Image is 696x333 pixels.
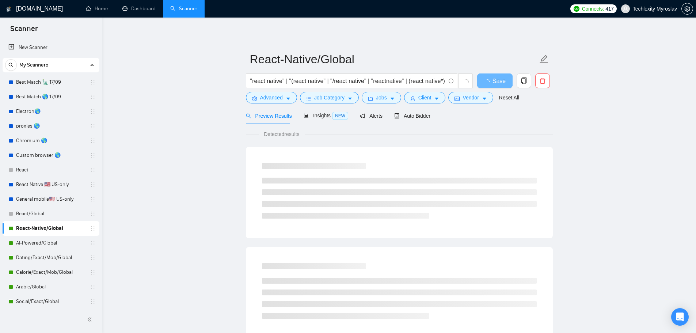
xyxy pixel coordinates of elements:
[246,113,251,118] span: search
[671,308,689,326] div: Open Intercom Messenger
[90,269,96,275] span: holder
[16,236,85,250] a: AI-Powered/Global
[347,96,353,101] span: caret-down
[360,113,383,119] span: Alerts
[16,90,85,104] a: Best Match 🌎 17/09
[90,182,96,188] span: holder
[434,96,439,101] span: caret-down
[90,109,96,114] span: holder
[314,94,345,102] span: Job Category
[16,207,85,221] a: React/Global
[605,5,613,13] span: 417
[90,167,96,173] span: holder
[252,96,257,101] span: setting
[16,192,85,207] a: General mobile🇺🇸 US-only
[90,240,96,246] span: holder
[16,294,85,309] a: Social/Exact/Global
[6,3,11,15] img: logo
[418,94,431,102] span: Client
[286,96,291,101] span: caret-down
[517,77,531,84] span: copy
[250,50,538,68] input: Scanner name...
[463,94,479,102] span: Vendor
[250,76,445,86] input: Search Freelance Jobs...
[16,75,85,90] a: Best Match 🗽 17/09
[300,92,359,103] button: barsJob Categorycaret-down
[170,5,197,12] a: searchScanner
[574,6,579,12] img: upwork-logo.png
[410,96,415,101] span: user
[484,79,492,85] span: loading
[681,6,693,12] a: setting
[16,119,85,133] a: proxies 🌎
[360,113,365,118] span: notification
[332,112,348,120] span: NEW
[8,40,94,55] a: New Scanner
[368,96,373,101] span: folder
[259,130,304,138] span: Detected results
[90,226,96,231] span: holder
[87,316,94,323] span: double-left
[90,94,96,100] span: holder
[122,5,156,12] a: dashboardDashboard
[16,133,85,148] a: Chromium 🌎
[477,73,513,88] button: Save
[455,96,460,101] span: idcard
[90,284,96,290] span: holder
[404,92,446,103] button: userClientcaret-down
[304,113,309,118] span: area-chart
[90,211,96,217] span: holder
[449,79,453,83] span: info-circle
[16,250,85,265] a: Dating/Exact/Mob/Global
[246,113,292,119] span: Preview Results
[306,96,311,101] span: bars
[539,54,549,64] span: edit
[536,77,549,84] span: delete
[16,177,85,192] a: React Native 🇺🇸 US-only
[16,104,85,119] a: Electron🌎
[682,6,693,12] span: setting
[5,59,17,71] button: search
[4,23,43,39] span: Scanner
[90,123,96,129] span: holder
[246,92,297,103] button: settingAdvancedcaret-down
[482,96,487,101] span: caret-down
[394,113,399,118] span: robot
[304,113,348,118] span: Insights
[86,5,108,12] a: homeHome
[376,94,387,102] span: Jobs
[90,196,96,202] span: holder
[19,58,48,72] span: My Scanners
[90,299,96,304] span: holder
[390,96,395,101] span: caret-down
[448,92,493,103] button: idcardVendorcaret-down
[16,148,85,163] a: Custom browser 🌎
[582,5,604,13] span: Connects:
[535,73,550,88] button: delete
[16,280,85,294] a: Arabic/Global
[260,94,283,102] span: Advanced
[517,73,531,88] button: copy
[90,152,96,158] span: holder
[394,113,430,119] span: Auto Bidder
[681,3,693,15] button: setting
[16,221,85,236] a: React-Native/Global
[462,79,469,86] span: loading
[90,79,96,85] span: holder
[16,265,85,280] a: Calorie/Exact/Mob/Global
[362,92,401,103] button: folderJobscaret-down
[90,255,96,261] span: holder
[499,94,519,102] a: Reset All
[492,76,506,86] span: Save
[3,40,99,55] li: New Scanner
[90,138,96,144] span: holder
[5,63,16,68] span: search
[623,6,628,11] span: user
[16,163,85,177] a: React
